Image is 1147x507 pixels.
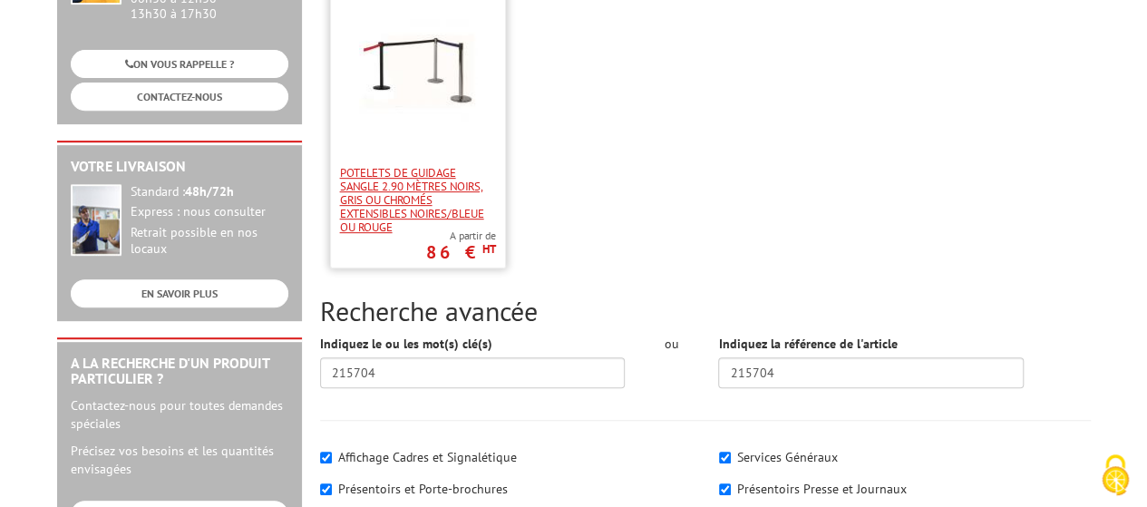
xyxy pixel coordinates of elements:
p: Précisez vos besoins et les quantités envisagées [71,442,288,478]
a: Potelets de guidage sangle 2.90 mètres noirs, gris ou chromés extensibles noires/bleue ou rouge [331,166,505,234]
label: Affichage Cadres et Signalétique [338,449,517,465]
input: Affichage Cadres et Signalétique [320,452,332,463]
input: Présentoirs et Porte-brochures [320,483,332,495]
a: CONTACTEZ-NOUS [71,83,288,111]
div: ou [652,335,691,353]
input: Présentoirs Presse et Journaux [719,483,731,495]
strong: 48h/72h [185,183,234,200]
p: 86 € [426,247,496,258]
input: Services Généraux [719,452,731,463]
p: Contactez-nous pour toutes demandes spéciales [71,396,288,433]
span: Potelets de guidage sangle 2.90 mètres noirs, gris ou chromés extensibles noires/bleue ou rouge [340,166,496,234]
h2: Recherche avancée [320,296,1091,326]
label: Présentoirs et Porte-brochures [338,481,508,497]
label: Services Généraux [737,449,838,465]
a: EN SAVOIR PLUS [71,279,288,307]
label: Présentoirs Presse et Journaux [737,481,907,497]
img: Potelets de guidage sangle 2.90 mètres noirs, gris ou chromés extensibles noires/bleue ou rouge [359,12,477,130]
span: A partir de [426,229,496,243]
img: Cookies (fenêtre modale) [1093,453,1138,498]
div: Express : nous consulter [131,204,288,220]
sup: HT [482,241,496,257]
div: Standard : [131,184,288,200]
img: widget-livraison.jpg [71,184,122,256]
h2: A la recherche d'un produit particulier ? [71,356,288,387]
div: Retrait possible en nos locaux [131,225,288,258]
a: ON VOUS RAPPELLE ? [71,50,288,78]
label: Indiquez le ou les mot(s) clé(s) [320,335,492,353]
h2: Votre livraison [71,159,288,175]
button: Cookies (fenêtre modale) [1084,445,1147,507]
label: Indiquez la référence de l'article [718,335,897,353]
